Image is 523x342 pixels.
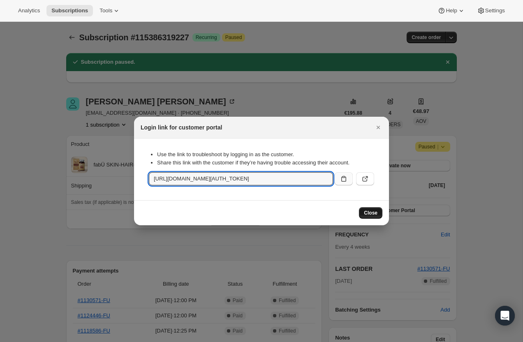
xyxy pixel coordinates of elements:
span: Settings [485,7,505,14]
div: Open Intercom Messenger [495,306,515,326]
button: Close [359,207,382,219]
button: Help [433,5,470,16]
button: Settings [472,5,510,16]
button: Tools [95,5,125,16]
span: Subscriptions [51,7,88,14]
li: Use the link to troubleshoot by logging in as the customer. [157,150,374,159]
button: Close [373,122,384,133]
button: Analytics [13,5,45,16]
li: Share this link with the customer if they’re having trouble accessing their account. [157,159,374,167]
button: Subscriptions [46,5,93,16]
h2: Login link for customer portal [141,123,222,132]
span: Analytics [18,7,40,14]
span: Close [364,210,377,216]
span: Help [446,7,457,14]
span: Tools [100,7,112,14]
